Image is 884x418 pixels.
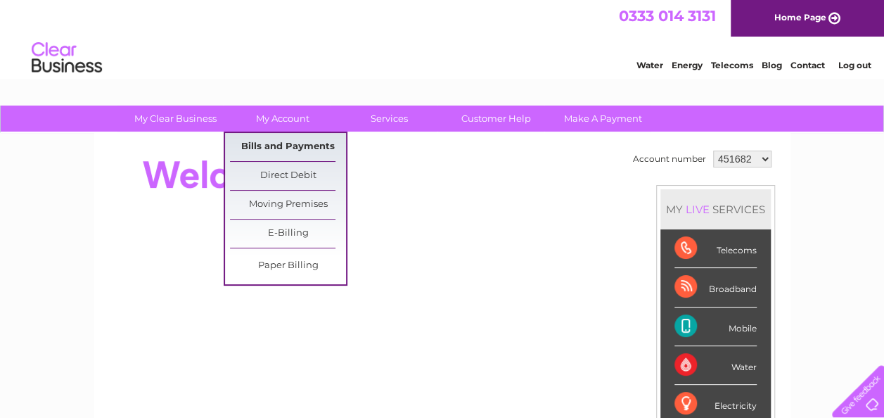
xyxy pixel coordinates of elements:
div: LIVE [683,203,712,216]
a: Blog [762,60,782,70]
div: MY SERVICES [660,189,771,229]
a: Water [636,60,663,70]
a: Telecoms [711,60,753,70]
img: logo.png [31,37,103,80]
a: Paper Billing [230,252,346,280]
div: Mobile [674,308,757,346]
div: Telecoms [674,229,757,268]
a: Customer Help [438,106,554,132]
td: Account number [629,147,710,171]
div: Broadband [674,268,757,307]
a: Services [331,106,447,132]
div: Clear Business is a trading name of Verastar Limited (registered in [GEOGRAPHIC_DATA] No. 3667643... [110,8,775,68]
a: Contact [790,60,825,70]
a: Log out [838,60,871,70]
a: 0333 014 3131 [619,7,716,25]
a: Make A Payment [545,106,661,132]
a: My Clear Business [117,106,233,132]
a: Energy [672,60,703,70]
a: Direct Debit [230,162,346,190]
a: Bills and Payments [230,133,346,161]
a: Moving Premises [230,191,346,219]
a: My Account [224,106,340,132]
a: E-Billing [230,220,346,248]
div: Water [674,346,757,385]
